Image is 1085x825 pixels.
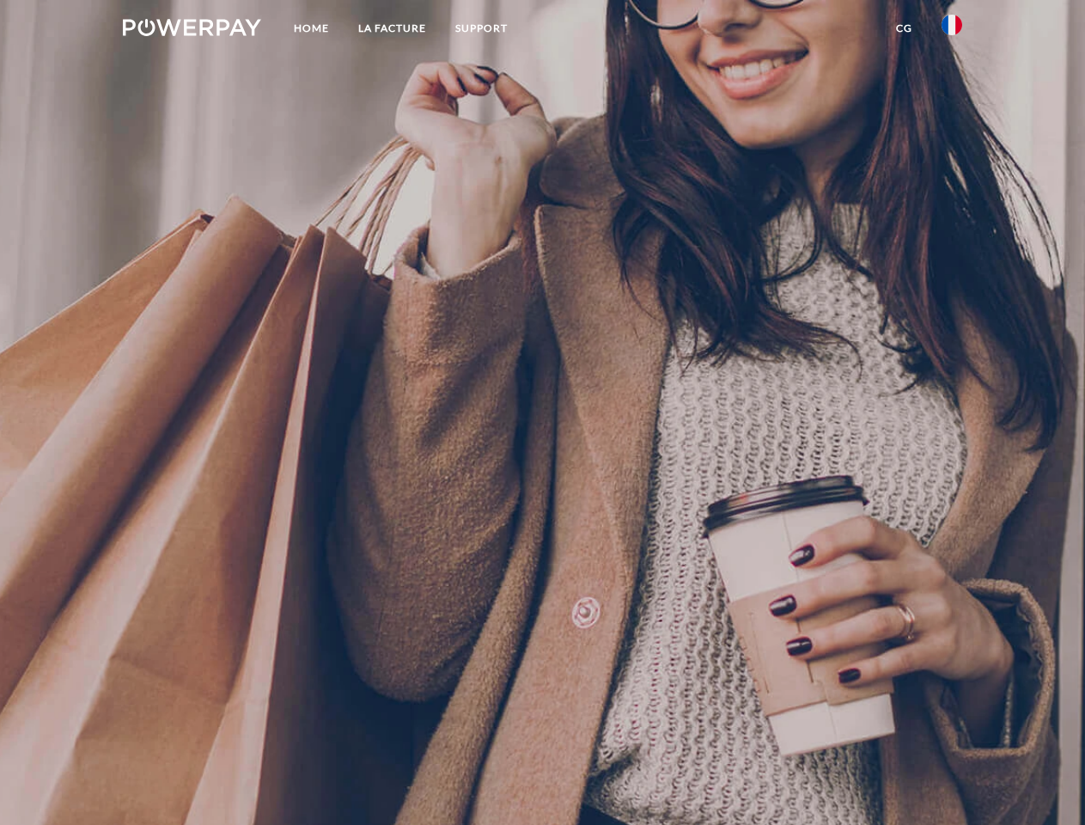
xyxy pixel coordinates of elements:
[441,13,522,44] a: Support
[942,15,962,35] img: fr
[279,13,344,44] a: Home
[344,13,441,44] a: LA FACTURE
[881,13,927,44] a: CG
[123,19,261,36] img: logo-powerpay-white.svg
